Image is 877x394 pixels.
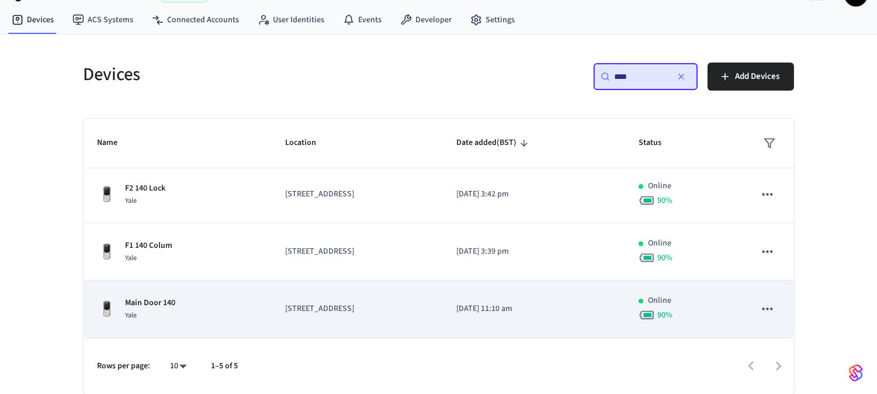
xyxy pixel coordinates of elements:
div: 10 [165,358,193,375]
button: Add Devices [708,63,794,91]
span: Add Devices [736,69,780,84]
span: Yale [126,253,137,263]
p: F2 140 Lock [126,182,166,195]
p: Online [648,295,671,307]
h5: Devices [84,63,432,87]
a: User Identities [248,9,334,30]
p: F1 140 Colum [126,240,173,252]
span: Status [639,134,677,152]
table: sticky table [84,2,794,338]
span: 90 % [657,309,673,321]
span: Yale [126,196,137,206]
p: [DATE] 3:39 pm [456,246,611,258]
p: [STREET_ADDRESS] [285,303,428,315]
a: Settings [461,9,524,30]
img: Yale Assure Touchscreen Wifi Smart Lock, Satin Nickel, Front [98,243,116,261]
p: [DATE] 3:42 pm [456,188,611,201]
a: Devices [2,9,63,30]
a: Developer [391,9,461,30]
span: 90 % [657,195,673,206]
a: Events [334,9,391,30]
img: Yale Assure Touchscreen Wifi Smart Lock, Satin Nickel, Front [98,300,116,319]
p: [STREET_ADDRESS] [285,246,428,258]
p: Online [648,180,671,192]
p: [STREET_ADDRESS] [285,188,428,201]
p: Rows per page: [98,360,151,372]
span: 90 % [657,252,673,264]
p: Main Door 140 [126,297,176,309]
a: Connected Accounts [143,9,248,30]
p: [DATE] 11:10 am [456,303,611,315]
span: Date added(BST) [456,134,532,152]
span: Yale [126,310,137,320]
img: Yale Assure Touchscreen Wifi Smart Lock, Satin Nickel, Front [98,185,116,204]
span: Location [285,134,331,152]
p: Online [648,237,671,250]
span: Name [98,134,133,152]
a: ACS Systems [63,9,143,30]
p: 1–5 of 5 [212,360,238,372]
img: SeamLogoGradient.69752ec5.svg [849,364,863,382]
